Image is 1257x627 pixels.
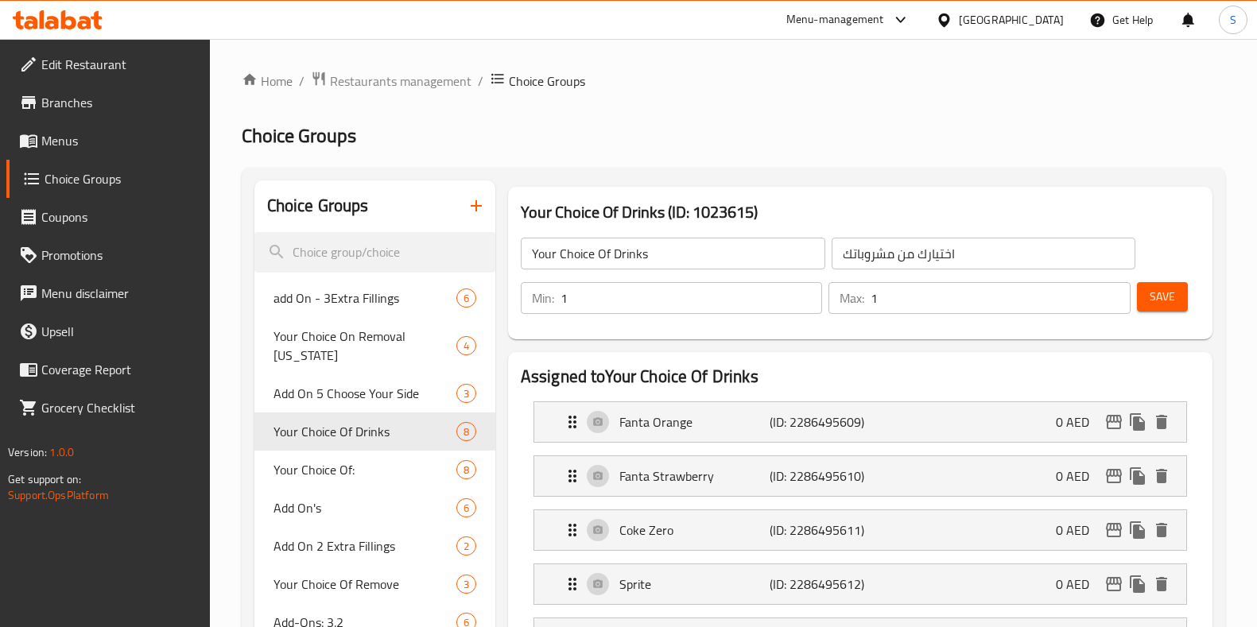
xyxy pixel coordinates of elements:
p: Sprite [619,575,770,594]
button: delete [1150,518,1174,542]
a: Edit Restaurant [6,45,210,83]
span: Coupons [41,207,197,226]
span: add On - 3Extra Fillings [274,288,456,308]
p: Fanta Strawberry [619,466,770,486]
button: edit [1102,572,1126,596]
p: (ID: 2286495612) [770,575,870,594]
p: 0 AED [1056,466,1102,486]
span: 3 [457,386,475,401]
span: 6 [457,501,475,516]
div: Expand [534,456,1186,496]
button: duplicate [1126,518,1150,542]
button: delete [1150,410,1174,434]
p: Fanta Orange [619,412,770,432]
a: Grocery Checklist [6,389,210,427]
span: Add On's [274,498,456,517]
a: Upsell [6,312,210,350]
span: Menu disclaimer [41,284,197,303]
span: Your Choice Of Drinks [274,422,456,441]
button: edit [1102,518,1126,542]
span: Your Choice Of Remove [274,575,456,594]
span: Branches [41,93,197,112]
span: Upsell [41,322,197,341]
span: Choice Groups [509,72,585,91]
a: Branches [6,83,210,122]
p: (ID: 2286495611) [770,521,870,540]
span: 1.0.0 [49,442,74,463]
span: 4 [457,339,475,354]
span: 8 [457,463,475,478]
a: Support.OpsPlatform [8,485,109,505]
span: Choice Groups [45,169,197,188]
span: Your Choice On Removal [US_STATE] [274,327,456,365]
div: Add On 2 Extra Fillings2 [254,527,495,565]
h2: Assigned to Your Choice Of Drinks [521,365,1200,389]
input: search [254,232,495,273]
div: Choices [456,575,476,594]
span: 3 [457,577,475,592]
h2: Choice Groups [267,194,369,218]
a: Coupons [6,198,210,236]
span: 6 [457,291,475,306]
div: Your Choice Of:8 [254,451,495,489]
li: Expand [521,395,1200,449]
li: Expand [521,503,1200,557]
div: Choices [456,498,476,517]
a: Menu disclaimer [6,274,210,312]
span: S [1230,11,1236,29]
div: Choices [456,384,476,403]
span: Add On 2 Extra Fillings [274,536,456,555]
div: [GEOGRAPHIC_DATA] [959,11,1064,29]
p: 0 AED [1056,521,1102,540]
span: Add On 5 Choose Your Side [274,384,456,403]
span: Menus [41,131,197,150]
button: duplicate [1126,410,1150,434]
p: Max: [840,288,864,308]
p: Min: [532,288,554,308]
a: Restaurants management [311,71,471,91]
p: (ID: 2286495610) [770,466,870,486]
a: Menus [6,122,210,160]
span: Your Choice Of: [274,460,456,479]
div: Expand [534,402,1186,442]
span: Promotions [41,246,197,265]
nav: breadcrumb [242,71,1225,91]
p: Coke Zero [619,521,770,540]
button: delete [1150,464,1174,488]
span: Grocery Checklist [41,398,197,417]
span: Restaurants management [330,72,471,91]
span: 8 [457,424,475,439]
span: Edit Restaurant [41,55,197,74]
h3: Your Choice Of Drinks (ID: 1023615) [521,199,1200,225]
div: Your Choice On Removal [US_STATE]4 [254,317,495,374]
span: 2 [457,539,475,554]
div: Add On 5 Choose Your Side3 [254,374,495,412]
div: Add On's6 [254,489,495,527]
button: edit [1102,464,1126,488]
button: Save [1137,282,1188,312]
div: Expand [534,510,1186,550]
div: Your Choice Of Drinks8 [254,412,495,451]
p: 0 AED [1056,412,1102,432]
li: / [299,72,305,91]
a: Promotions [6,236,210,274]
a: Coverage Report [6,350,210,389]
div: Menu-management [786,10,884,29]
span: Coverage Report [41,360,197,379]
div: Choices [456,288,476,308]
span: Version: [8,442,47,463]
li: Expand [521,449,1200,503]
div: Expand [534,564,1186,604]
button: duplicate [1126,464,1150,488]
div: add On - 3Extra Fillings6 [254,279,495,317]
span: Save [1150,287,1175,307]
a: Home [242,72,293,91]
a: Choice Groups [6,160,210,198]
div: Choices [456,536,476,555]
p: 0 AED [1056,575,1102,594]
li: Expand [521,557,1200,611]
button: delete [1150,572,1174,596]
div: Choices [456,336,476,355]
span: Get support on: [8,469,81,490]
span: Choice Groups [242,118,356,153]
